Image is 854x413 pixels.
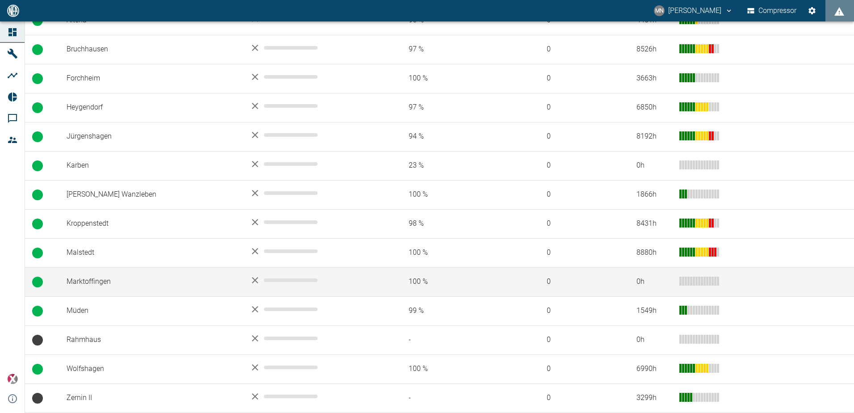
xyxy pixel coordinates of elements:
div: No data [250,42,380,53]
span: 0 [532,364,622,374]
span: 0 [532,190,622,200]
div: No data [250,362,380,373]
div: No data [250,72,380,82]
img: logo [6,4,20,17]
td: Marktoffingen [59,267,243,296]
span: Betrieb [32,73,43,84]
div: 3663 h [636,73,672,84]
span: Keine Daten [32,393,43,404]
span: Betrieb [32,131,43,142]
span: 100 % [394,248,519,258]
span: 99 % [394,306,519,316]
td: Kroppenstedt [59,209,243,238]
div: No data [250,130,380,140]
span: Betrieb [32,102,43,113]
span: 0 [532,102,622,113]
span: 0 [532,160,622,171]
span: 0 [532,393,622,403]
td: Forchheim [59,64,243,93]
span: 100 % [394,73,519,84]
div: No data [250,101,380,111]
span: Betrieb [32,277,43,287]
span: Betrieb [32,219,43,229]
td: Müden [59,296,243,325]
td: Jürgenshagen [59,122,243,151]
div: No data [250,333,380,344]
img: Xplore Logo [7,374,18,384]
div: 8526 h [636,44,672,55]
td: Malstedt [59,238,243,267]
span: Betrieb [32,160,43,171]
span: - [394,335,519,345]
span: 0 [532,131,622,142]
span: Betrieb [32,248,43,258]
div: 0 h [636,335,672,345]
span: 94 % [394,131,519,142]
span: 100 % [394,190,519,200]
div: 6990 h [636,364,672,374]
span: Betrieb [32,364,43,375]
span: 0 [532,44,622,55]
span: 100 % [394,364,519,374]
div: No data [250,304,380,315]
span: 0 [532,335,622,345]
span: Betrieb [32,44,43,55]
div: 8431 h [636,219,672,229]
span: 100 % [394,277,519,287]
div: 8192 h [636,131,672,142]
div: 3299 h [636,393,672,403]
div: 8880 h [636,248,672,258]
span: 97 % [394,44,519,55]
div: No data [250,246,380,257]
td: Karben [59,151,243,180]
div: 1549 h [636,306,672,316]
span: 0 [532,277,622,287]
div: 6850 h [636,102,672,113]
td: [PERSON_NAME] Wanzleben [59,180,243,209]
td: Heygendorf [59,93,243,122]
td: Zernin II [59,383,243,413]
div: 1866 h [636,190,672,200]
div: No data [250,275,380,286]
div: No data [250,391,380,402]
div: MN [654,5,665,16]
div: No data [250,217,380,228]
td: Bruchhausen [59,35,243,64]
span: 23 % [394,160,519,171]
span: Betrieb [32,306,43,316]
span: - [394,393,519,403]
span: 0 [532,73,622,84]
button: neumann@arcanum-energy.de [653,3,734,19]
td: Wolfshagen [59,354,243,383]
div: No data [250,159,380,169]
span: 97 % [394,102,519,113]
div: No data [250,188,380,198]
button: Compressor [745,3,799,19]
span: 0 [532,219,622,229]
div: 0 h [636,160,672,171]
span: 0 [532,306,622,316]
span: 0 [532,248,622,258]
button: Einstellungen [804,3,820,19]
span: Betrieb [32,190,43,200]
td: Rahmhaus [59,325,243,354]
div: 0 h [636,277,672,287]
span: Keine Daten [32,335,43,346]
span: 98 % [394,219,519,229]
